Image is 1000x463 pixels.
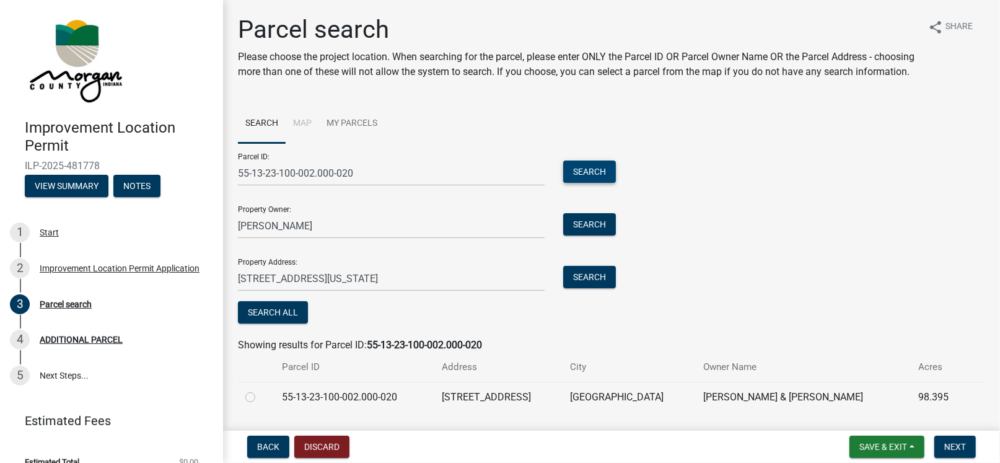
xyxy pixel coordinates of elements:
[25,160,198,172] span: ILP-2025-481778
[928,20,943,35] i: share
[434,353,563,382] th: Address
[25,13,125,106] img: Morgan County, Indiana
[859,442,907,452] span: Save & Exit
[434,382,563,412] td: [STREET_ADDRESS]
[918,15,983,39] button: shareShare
[257,442,279,452] span: Back
[849,436,924,458] button: Save & Exit
[294,436,349,458] button: Discard
[10,330,30,350] div: 4
[563,382,696,412] td: [GEOGRAPHIC_DATA]
[238,50,918,79] p: Please choose the project location. When searching for the parcel, please enter ONLY the Parcel I...
[945,20,973,35] span: Share
[563,213,616,236] button: Search
[563,353,696,382] th: City
[911,353,967,382] th: Acres
[40,300,92,309] div: Parcel search
[25,119,213,155] h4: Improvement Location Permit
[113,182,160,192] wm-modal-confirm: Notes
[247,436,289,458] button: Back
[696,382,911,412] td: [PERSON_NAME] & [PERSON_NAME]
[10,294,30,314] div: 3
[934,436,976,458] button: Next
[25,175,108,197] button: View Summary
[563,161,616,183] button: Search
[10,223,30,242] div: 1
[944,442,966,452] span: Next
[274,353,434,382] th: Parcel ID
[696,353,911,382] th: Owner Name
[911,382,967,412] td: 98.395
[10,366,30,386] div: 5
[238,15,918,45] h1: Parcel search
[367,339,482,351] strong: 55-13-23-100-002.000-020
[10,408,203,433] a: Estimated Fees
[563,266,616,288] button: Search
[274,382,434,412] td: 55-13-23-100-002.000-020
[40,264,200,273] div: Improvement Location Permit Application
[319,104,385,144] a: My Parcels
[113,175,160,197] button: Notes
[40,228,59,237] div: Start
[25,182,108,192] wm-modal-confirm: Summary
[238,104,286,144] a: Search
[238,338,985,353] div: Showing results for Parcel ID:
[10,258,30,278] div: 2
[40,335,123,344] div: ADDITIONAL PARCEL
[238,301,308,324] button: Search All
